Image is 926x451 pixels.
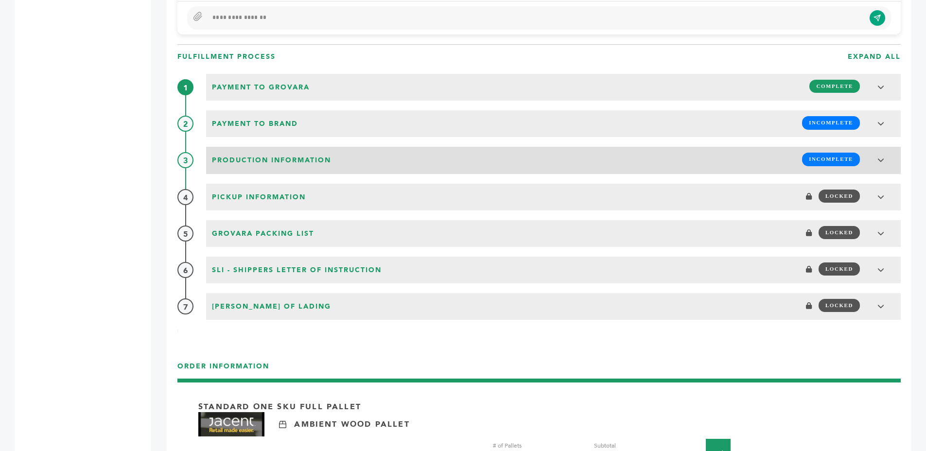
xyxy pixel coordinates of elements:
h3: FULFILLMENT PROCESS [177,52,276,62]
div: # of Pallets [493,441,587,450]
span: Payment to Grovara [209,80,313,95]
span: SLI - Shippers Letter of Instruction [209,262,384,278]
span: COMPLETE [809,80,860,93]
span: Grovara Packing List [209,226,317,242]
h3: EXPAND ALL [848,52,901,62]
span: LOCKED [819,299,860,312]
span: LOCKED [819,190,860,203]
span: Pickup Information [209,190,309,205]
p: Ambient Wood Pallet [294,419,409,430]
p: Standard One Sku Full Pallet [198,401,361,412]
div: Subtotal [594,441,688,450]
span: Payment to brand [209,116,301,132]
span: Production Information [209,153,334,168]
img: Ambient [279,421,286,428]
span: INCOMPLETE [802,153,860,166]
span: [PERSON_NAME] of Lading [209,299,334,314]
h3: ORDER INFORMATION [177,362,901,379]
span: LOCKED [819,226,860,239]
span: INCOMPLETE [802,116,860,129]
img: Brand Name [198,412,264,436]
span: LOCKED [819,262,860,276]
